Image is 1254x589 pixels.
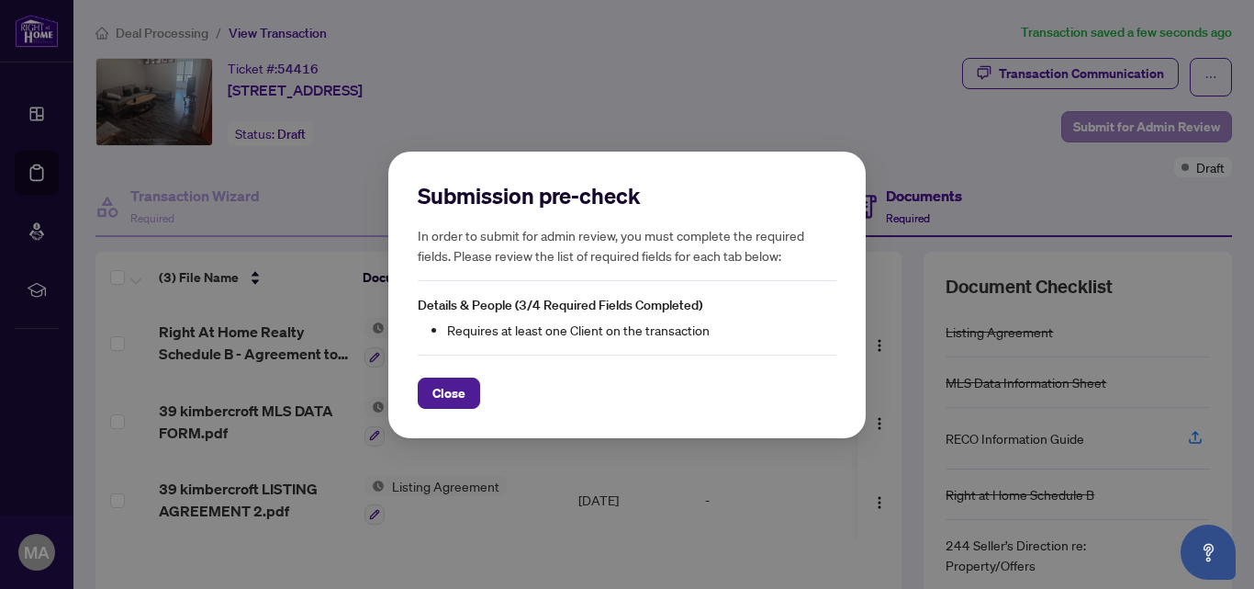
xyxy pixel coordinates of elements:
[432,378,465,407] span: Close
[418,181,836,210] h2: Submission pre-check
[1181,525,1236,580] button: Open asap
[418,225,836,266] h5: In order to submit for admin review, you must complete the required fields. Please review the lis...
[418,297,702,313] span: Details & People (3/4 Required Fields Completed)
[447,319,836,339] li: Requires at least one Client on the transaction
[418,377,480,408] button: Close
